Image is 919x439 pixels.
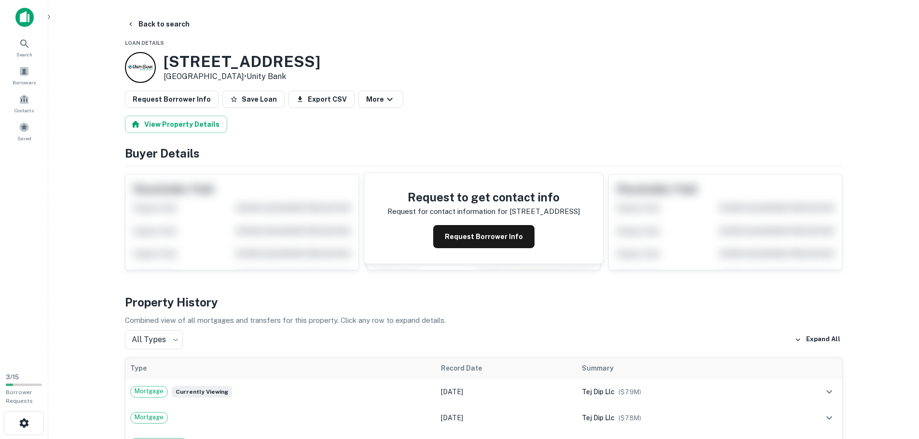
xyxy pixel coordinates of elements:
[358,91,403,108] button: More
[582,414,615,422] span: tej dip llc
[6,389,33,404] span: Borrower Requests
[618,414,641,422] span: ($ 7.8M )
[17,134,31,142] span: Saved
[222,91,285,108] button: Save Loan
[164,71,320,82] p: [GEOGRAPHIC_DATA] •
[3,118,45,144] a: Saved
[618,388,641,396] span: ($ 7.9M )
[125,116,227,133] button: View Property Details
[3,62,45,88] a: Borrowers
[131,386,167,396] span: Mortgage
[15,8,34,27] img: capitalize-icon.png
[387,188,580,206] h4: Request to get contact info
[172,386,232,398] span: Currently viewing
[3,90,45,116] a: Contacts
[125,293,843,311] h4: Property History
[792,333,843,347] button: Expand All
[387,206,508,217] p: Request for contact information for
[16,51,32,58] span: Search
[433,225,535,248] button: Request Borrower Info
[14,106,34,114] span: Contacts
[436,379,577,405] td: [DATE]
[125,315,843,326] p: Combined view of all mortgages and transfers for this property. Click any row to expand details.
[164,53,320,71] h3: [STREET_ADDRESS]
[509,206,580,217] p: [STREET_ADDRESS]
[436,358,577,379] th: Record Date
[6,373,19,381] span: 3 / 15
[125,145,843,162] h4: Buyer Details
[3,34,45,60] a: Search
[821,384,837,400] button: expand row
[125,330,183,349] div: All Types
[436,405,577,431] td: [DATE]
[131,412,167,422] span: Mortgage
[125,358,436,379] th: Type
[247,72,286,81] a: Unity Bank
[821,410,837,426] button: expand row
[125,91,219,108] button: Request Borrower Info
[125,40,164,46] span: Loan Details
[123,15,193,33] button: Back to search
[582,388,615,396] span: tej dip llc
[577,358,769,379] th: Summary
[13,79,36,86] span: Borrowers
[871,362,919,408] iframe: Chat Widget
[288,91,355,108] button: Export CSV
